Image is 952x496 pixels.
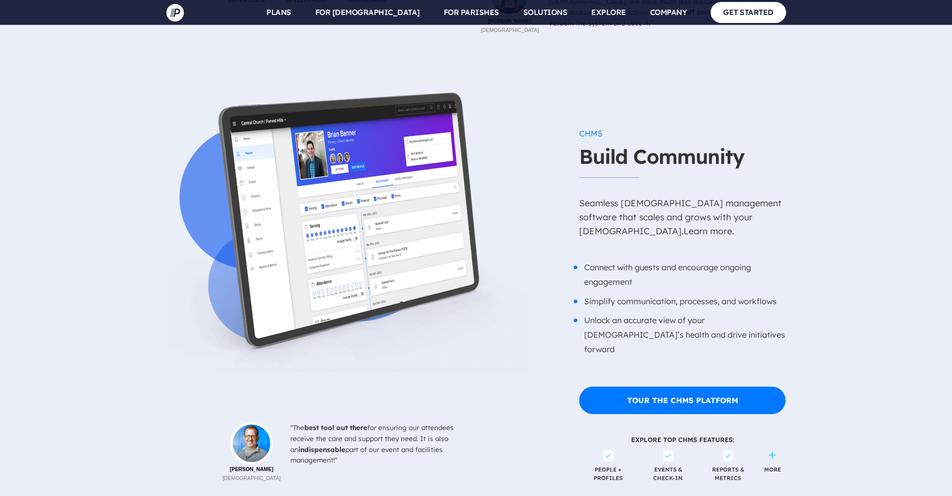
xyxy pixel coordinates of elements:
[684,225,734,236] a: Learn more.
[481,16,539,34] p: [DEMOGRAPHIC_DATA]
[711,2,786,22] a: GET STARTED
[579,387,786,414] a: Tour the ChMS Platform
[699,451,757,495] span: REPORTS & METRICS
[579,289,786,309] li: Simplify communication, processes, and workflows
[764,466,781,474] a: MORE
[579,186,786,255] p: Seamless [DEMOGRAPHIC_DATA] management software that scales and grows with your [DEMOGRAPHIC_DATA].
[579,255,786,289] li: Connect with guests and encourage ongoing engagement
[639,451,697,495] span: EVENTS & CHECK-IN
[579,124,786,143] h6: CHMS
[579,143,786,177] h3: Build Community
[579,451,637,495] span: PEOPLE + PROFILES
[579,414,786,451] span: EXPLORE TOP CHMS FEATURES:
[579,308,786,356] li: Unlock an accurate view of your [DEMOGRAPHIC_DATA]’s health and drive initiatives forward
